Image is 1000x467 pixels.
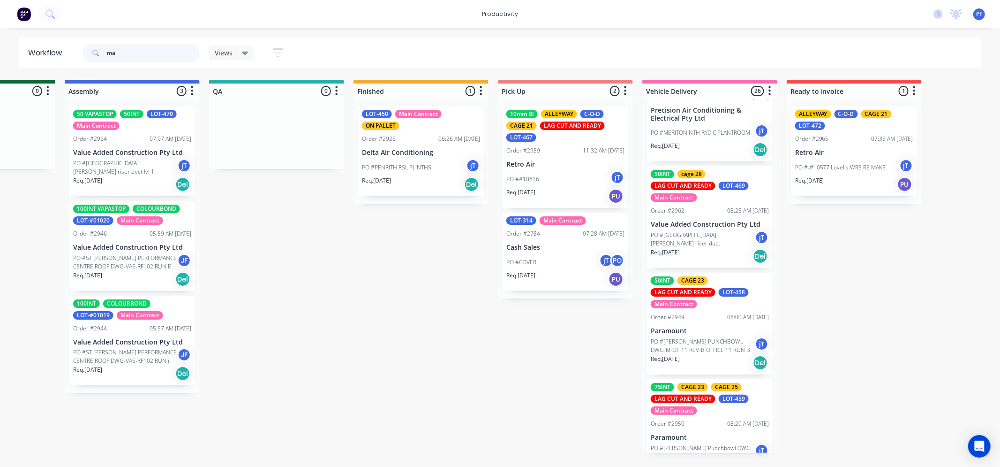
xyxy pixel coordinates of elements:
p: PO #PENRITH RSL PLINTHS [362,163,431,172]
p: PO #ST [PERSON_NAME] PERFORMANCE CENTRE ROOF DWG-VAE-RF102 RUN E [73,254,177,271]
p: Value Added Construction Pty Ltd [73,244,191,252]
div: jT [755,124,769,138]
div: 50INTcage 28LAG CUT AND READYLOT-469Main ContractOrder #296208:23 AM [DATE]Value Added Constructi... [647,166,773,268]
p: Value Added Construction Pty Ltd [73,149,191,157]
div: CAGE 23 [677,276,708,285]
div: C-O-D [580,110,604,118]
div: jT [755,230,769,245]
div: 11:32 AM [DATE] [583,146,624,155]
div: LOT-459 [719,395,749,403]
p: Cash Sales [506,244,624,252]
p: PO ##10616 [506,175,539,184]
div: Del [175,272,190,287]
div: Main Contract [540,216,586,225]
div: LAG CUT AND READY [540,122,605,130]
div: Main Contract [651,300,697,308]
div: Order #2949 [651,313,684,322]
p: Req. [DATE] [651,142,680,150]
p: Value Added Construction Pty Ltd [651,221,769,229]
input: Search for orders... [107,44,200,62]
div: LAG CUT AND READY [651,182,715,190]
div: ALLEYWAYC-O-DCAGE 21LOT-472Order #296507:35 AM [DATE]Retro AirPO #-#10577 Lovells WRS RE MAKEjTRe... [791,106,917,196]
div: Order #2965 [795,135,829,143]
div: COLOURBOND [103,299,150,308]
div: Main Contract [651,406,697,415]
div: LOT-450 [362,110,392,118]
div: 50 VAPASTOP [73,110,117,118]
p: Req. [DATE] [73,176,102,185]
div: Open Intercom Messenger [968,435,991,458]
p: Precision Air Conditioning & Electrical Pty Ltd [651,107,769,122]
span: PF [976,10,982,18]
div: Order #2944 [73,324,107,333]
div: 10mm BI [506,110,538,118]
div: Del [753,249,768,264]
div: Order #2946 [73,230,107,238]
div: CAGE 25 [711,383,742,391]
div: C-O-D [835,110,858,118]
div: Order #2784 [506,230,540,238]
div: LOT-450Main ContractON PALLETOrder #292606:26 AM [DATE]Delta Air ConditioningPO #PENRITH RSL PLIN... [358,106,484,196]
div: Main Contract [117,216,163,225]
span: Views [215,48,233,58]
div: 75INT [651,383,674,391]
p: Delta Air Conditioning [362,149,480,157]
div: 10mm BIALLEYWAYC-O-DCAGE 21LAG CUT AND READYLOT-467Order #295911:32 AM [DATE]Retro AirPO ##10616j... [503,106,628,208]
div: productivity [477,7,523,21]
div: Del [175,177,190,192]
p: Req. [DATE] [506,188,535,197]
p: PO #[PERSON_NAME] Punchbowl DWG-M-OF REV-B OFFICE 11 RUN C [651,444,755,461]
div: LOT-314 [506,216,536,225]
div: jT [610,170,624,184]
div: Main Contract [395,110,442,118]
p: Req. [DATE] [73,366,102,374]
div: LOT-467 [506,133,536,142]
div: PU [897,177,912,192]
div: CAGE 23 [677,383,708,391]
div: PO [610,253,624,268]
div: jT [755,444,769,458]
div: LOT-#01020 [73,216,113,225]
div: Workflow [28,47,67,59]
div: Order #2964 [73,135,107,143]
div: 07:07 AM [DATE] [150,135,191,143]
div: 50 VAPASTOP50INTLOT-470Main ContractOrder #296407:07 AM [DATE]Value Added Construction Pty LtdPO ... [69,106,195,196]
div: 100INT [73,299,100,308]
p: Req. [DATE] [651,355,680,363]
div: jT [755,337,769,351]
div: jT [177,159,191,173]
div: 100INT VAPASTOPCOLOURBONDLOT-#01020Main ContractOrder #294605:59 AM [DATE]Value Added Constructio... [69,201,195,291]
div: 06:26 AM [DATE] [438,135,480,143]
div: 50INTCAGE 23LAG CUT AND READYLOT-458Main ContractOrder #294908:00 AM [DATE]ParamountPO #[PERSON_N... [647,273,773,375]
p: Retro Air [795,149,913,157]
div: 05:57 AM [DATE] [150,324,191,333]
p: PO #ST [PERSON_NAME] PERFORMANCE CENTRE ROOF DWG-VAE-RF102 RUN i [73,348,177,365]
div: Del [753,142,768,157]
div: LOT-#01019 [73,311,113,320]
div: Order #2950 [651,420,684,428]
div: JF [177,253,191,268]
div: jT [899,159,913,173]
div: JF [177,348,191,362]
div: Del [175,366,190,381]
div: LOT-314Main ContractOrder #278407:28 AM [DATE]Cash SalesPO #COVERjTPOReq.[DATE]PU [503,213,628,291]
div: 50INT [651,276,674,285]
div: ALLEYWAY [541,110,577,118]
div: Del [753,355,768,370]
p: PO #[GEOGRAPHIC_DATA][PERSON_NAME] riser duct [651,231,755,248]
p: PO #[PERSON_NAME] PUNCHBOWL DWG-M-OF-11 REV-B OFFICE 11 RUN B [651,337,755,354]
div: LOT-458 [719,288,749,297]
div: LAG CUT AND READY [651,395,715,403]
div: Main Contract [73,122,120,130]
p: Req. [DATE] [506,271,535,280]
p: Paramount [651,434,769,442]
div: 05:59 AM [DATE] [150,230,191,238]
div: 100INT VAPASTOP [73,205,129,213]
p: PO #COVER [506,258,536,267]
div: Order #296012:23 PM [DATE]Precision Air Conditioning & Electrical Pty LtdPO #MERITON NTH RYD C PL... [647,64,773,162]
div: ALLEYWAY [795,110,831,118]
div: 08:23 AM [DATE] [727,207,769,215]
img: Factory [17,7,31,21]
div: PU [609,272,624,287]
p: Req. [DATE] [795,176,824,185]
